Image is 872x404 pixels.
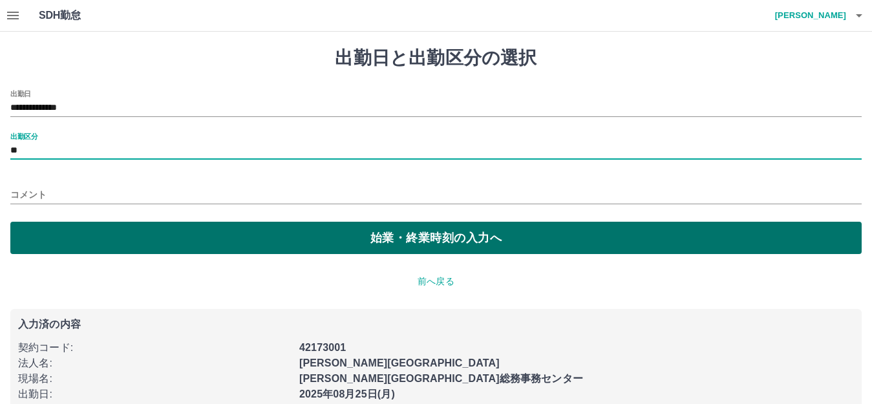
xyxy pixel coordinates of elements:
b: [PERSON_NAME][GEOGRAPHIC_DATA] [299,357,500,368]
b: 42173001 [299,342,346,353]
p: 法人名 : [18,356,292,371]
h1: 出勤日と出勤区分の選択 [10,47,862,69]
p: 現場名 : [18,371,292,387]
b: [PERSON_NAME][GEOGRAPHIC_DATA]総務事務センター [299,373,583,384]
label: 出勤日 [10,89,31,98]
b: 2025年08月25日(月) [299,388,395,399]
p: 出勤日 : [18,387,292,402]
p: 入力済の内容 [18,319,854,330]
label: 出勤区分 [10,131,37,141]
p: 契約コード : [18,340,292,356]
button: 始業・終業時刻の入力へ [10,222,862,254]
p: 前へ戻る [10,275,862,288]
